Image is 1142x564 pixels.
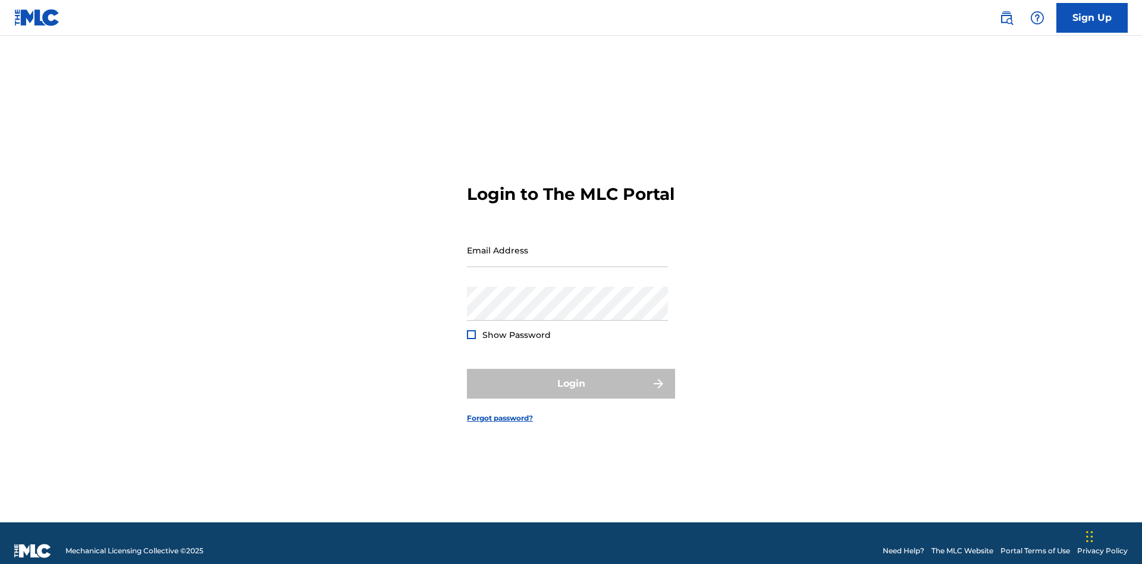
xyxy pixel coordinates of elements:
[931,546,993,556] a: The MLC Website
[1056,3,1128,33] a: Sign Up
[65,546,203,556] span: Mechanical Licensing Collective © 2025
[1025,6,1049,30] div: Help
[1083,507,1142,564] iframe: Chat Widget
[1086,519,1093,554] div: Drag
[14,9,60,26] img: MLC Logo
[1077,546,1128,556] a: Privacy Policy
[467,184,674,205] h3: Login to The MLC Portal
[467,413,533,424] a: Forgot password?
[482,330,551,340] span: Show Password
[994,6,1018,30] a: Public Search
[14,544,51,558] img: logo
[1030,11,1044,25] img: help
[1000,546,1070,556] a: Portal Terms of Use
[883,546,924,556] a: Need Help?
[999,11,1014,25] img: search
